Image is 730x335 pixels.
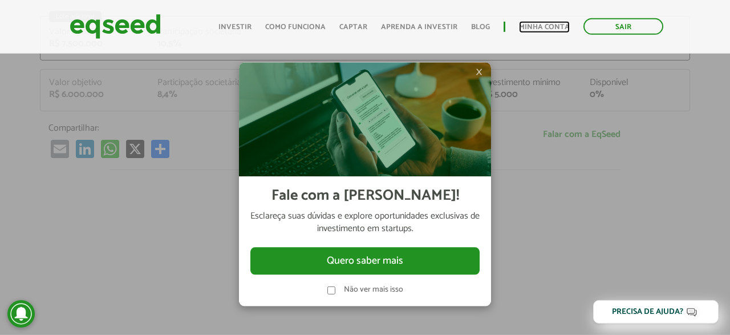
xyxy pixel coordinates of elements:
a: Aprenda a investir [381,23,457,31]
h2: Fale com a [PERSON_NAME]! [271,188,459,205]
a: Blog [471,23,490,31]
p: Esclareça suas dúvidas e explore oportunidades exclusivas de investimento em startups. [250,210,480,236]
label: Não ver mais isso [344,286,403,294]
img: EqSeed [70,11,161,42]
a: Investir [218,23,252,31]
a: Sair [583,18,663,35]
a: Como funciona [265,23,326,31]
img: Imagem celular [239,63,491,177]
button: Quero saber mais [250,247,480,275]
a: Minha conta [519,23,570,31]
a: Captar [339,23,367,31]
span: × [476,66,482,79]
